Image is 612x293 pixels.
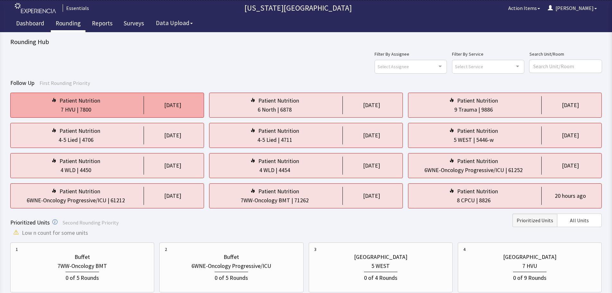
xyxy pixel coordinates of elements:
[290,196,294,205] div: |
[258,96,299,105] div: Patient Nutrition
[78,135,82,144] div: |
[63,219,119,226] span: Second Rounding Priority
[476,135,494,144] div: 5446-w
[258,187,299,196] div: Patient Nutrition
[562,131,579,140] div: [DATE]
[457,96,498,105] div: Patient Nutrition
[164,191,181,200] div: [DATE]
[463,246,466,252] div: 4
[371,261,390,270] div: 5 WEST
[87,16,117,32] a: Reports
[63,4,89,12] div: Essentials
[363,191,380,200] div: [DATE]
[259,166,274,175] div: 4 WLD
[503,252,556,261] div: [GEOGRAPHIC_DATA]
[164,131,181,140] div: [DATE]
[75,105,80,114] div: |
[457,187,498,196] div: Patient Nutrition
[363,101,380,110] div: [DATE]
[40,80,90,86] span: First Rounding Priority
[457,196,475,205] div: 8 CPCU
[363,131,380,140] div: [DATE]
[92,3,504,13] p: [US_STATE][GEOGRAPHIC_DATA]
[106,196,111,205] div: |
[375,50,447,58] label: Filter By Assignee
[258,105,276,114] div: 6 North
[314,246,316,252] div: 3
[504,2,544,14] button: Action Items
[165,246,167,252] div: 2
[59,157,100,166] div: Patient Nutrition
[529,60,602,73] input: Search Unit/Room
[424,166,504,175] div: 6WNE-Oncology Progressive/ICU
[51,16,85,32] a: Rounding
[276,105,280,114] div: |
[215,272,248,282] div: 0 of 5 Rounds
[224,252,239,261] div: Buffet
[58,261,107,270] div: 7WW-Oncology BMT
[363,161,380,170] div: [DATE]
[364,272,397,282] div: 0 of 4 Rounds
[457,157,498,166] div: Patient Nutrition
[513,272,546,282] div: 0 of 9 Rounds
[477,105,481,114] div: |
[522,261,537,270] div: 7 HVU
[562,161,579,170] div: [DATE]
[479,196,491,205] div: 8826
[274,166,279,175] div: |
[16,246,18,252] div: 1
[555,191,586,200] div: 20 hours ago
[544,2,601,14] button: [PERSON_NAME]
[508,166,523,175] div: 61252
[10,219,50,226] span: Prioritized Units
[164,161,181,170] div: [DATE]
[152,17,197,29] button: Data Upload
[279,166,290,175] div: 4454
[455,63,483,70] span: Select Service
[59,187,100,196] div: Patient Nutrition
[472,135,476,144] div: |
[111,196,125,205] div: 61212
[11,16,49,32] a: Dashboard
[15,3,56,14] img: experiencia_logo.png
[504,166,508,175] div: |
[257,135,277,144] div: 4-5 Lied
[377,63,409,70] span: Select Assignee
[452,50,524,58] label: Filter By Service
[191,261,271,270] div: 6WNE-Oncology Progressive/ICU
[80,105,91,114] div: 7800
[10,78,602,87] div: Follow Up
[22,228,88,237] span: Low n count for some units
[457,126,498,135] div: Patient Nutrition
[512,214,557,227] button: Prioritized Units
[529,50,602,58] label: Search Unit/Room
[75,166,80,175] div: |
[241,196,290,205] div: 7WW-Oncology BMT
[475,196,479,205] div: |
[66,272,99,282] div: 0 of 5 Rounds
[280,105,292,114] div: 6878
[454,135,472,144] div: 5 WEST
[61,105,75,114] div: 7 HVU
[277,135,281,144] div: |
[258,157,299,166] div: Patient Nutrition
[562,101,579,110] div: [DATE]
[82,135,93,144] div: 4706
[570,216,589,224] span: All Units
[59,96,100,105] div: Patient Nutrition
[27,196,106,205] div: 6WNE-Oncology Progressive/ICU
[281,135,292,144] div: 4711
[454,105,477,114] div: 9 Trauma
[75,252,90,261] div: Buffet
[517,216,553,224] span: Prioritized Units
[119,16,149,32] a: Surveys
[59,126,100,135] div: Patient Nutrition
[557,214,602,227] button: All Units
[164,101,181,110] div: [DATE]
[354,252,407,261] div: [GEOGRAPHIC_DATA]
[60,166,75,175] div: 4 WLD
[258,126,299,135] div: Patient Nutrition
[294,196,309,205] div: 71262
[58,135,78,144] div: 4-5 Lied
[10,37,602,46] div: Rounding Hub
